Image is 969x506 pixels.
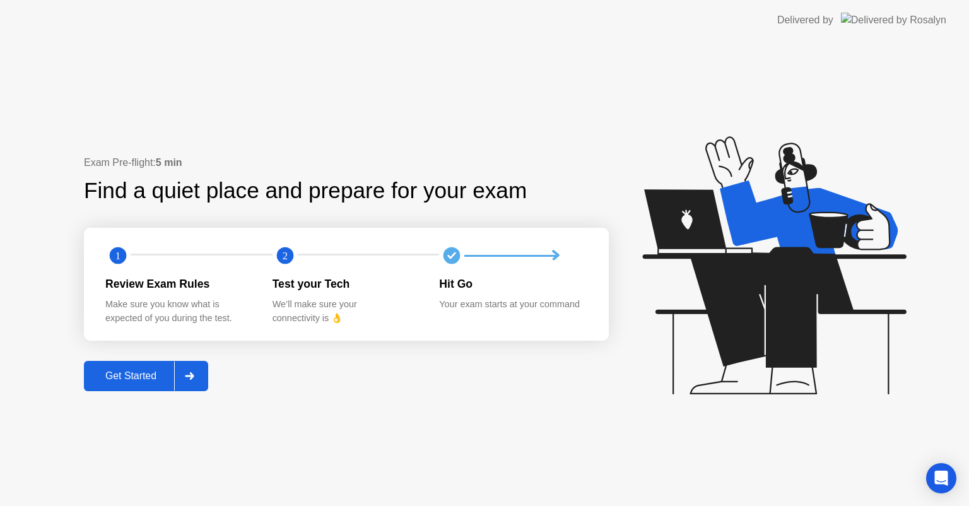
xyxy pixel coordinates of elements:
div: Make sure you know what is expected of you during the test. [105,298,252,325]
img: Delivered by Rosalyn [841,13,946,27]
div: Delivered by [777,13,833,28]
div: Exam Pre-flight: [84,155,609,170]
text: 2 [283,250,288,262]
div: We’ll make sure your connectivity is 👌 [273,298,420,325]
div: Test your Tech [273,276,420,292]
div: Open Intercom Messenger [926,463,956,493]
div: Your exam starts at your command [439,298,586,312]
div: Review Exam Rules [105,276,252,292]
div: Find a quiet place and prepare for your exam [84,174,529,208]
div: Get Started [88,370,174,382]
b: 5 min [156,157,182,168]
button: Get Started [84,361,208,391]
text: 1 [115,250,120,262]
div: Hit Go [439,276,586,292]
